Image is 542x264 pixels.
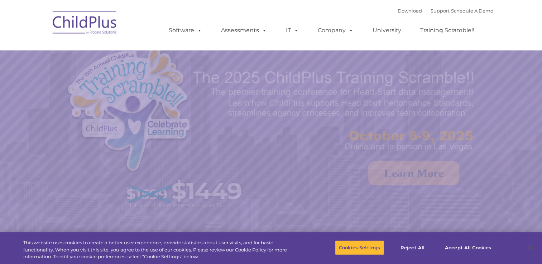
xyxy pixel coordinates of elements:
[398,8,493,14] font: |
[311,23,361,38] a: Company
[335,240,384,255] button: Cookies Settings
[523,240,538,255] button: Close
[413,23,481,38] a: Training Scramble!!
[398,8,422,14] a: Download
[49,6,121,41] img: ChildPlus by Procare Solutions
[23,239,298,260] div: This website uses cookies to create a better user experience, provide statistics about user visit...
[214,23,274,38] a: Assessments
[451,8,493,14] a: Schedule A Demo
[441,240,495,255] button: Accept All Cookies
[279,23,306,38] a: IT
[162,23,209,38] a: Software
[368,161,459,185] a: Learn More
[431,8,450,14] a: Support
[365,23,408,38] a: University
[390,240,435,255] button: Reject All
